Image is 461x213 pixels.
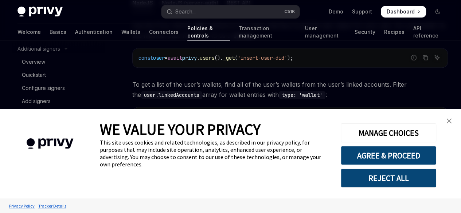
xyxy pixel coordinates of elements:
[12,55,105,68] a: Overview
[17,7,63,17] img: dark logo
[381,6,426,17] a: Dashboard
[305,23,345,41] a: User management
[284,9,295,15] span: Ctrl K
[341,146,436,165] button: AGREE & PROCEED
[175,7,196,16] div: Search...
[100,139,330,168] div: This site uses cookies and related technologies, as described in our privacy policy, for purposes...
[187,23,230,41] a: Policies & controls
[387,8,415,15] span: Dashboard
[138,55,153,61] span: const
[200,55,214,61] span: users
[149,23,179,41] a: Connectors
[22,71,46,79] div: Quickstart
[121,23,140,41] a: Wallets
[352,8,372,15] a: Support
[7,200,36,212] a: Privacy Policy
[432,6,444,17] button: Toggle dark mode
[329,8,343,15] a: Demo
[442,114,456,128] a: close banner
[22,84,65,92] div: Configure signers
[223,55,235,61] span: _get
[132,79,448,100] span: To get a list of the user’s wallets, find all of the user’s wallets from the user’s linked accoun...
[168,55,182,61] span: await
[432,53,442,62] button: Ask AI
[36,200,68,212] a: Tracker Details
[22,58,45,66] div: Overview
[421,53,430,62] button: Copy the contents from the code block
[50,23,66,41] a: Basics
[12,108,105,121] a: Remove signers
[165,55,168,61] span: =
[100,120,261,139] span: WE VALUE YOUR PRIVACY
[413,23,444,41] a: API reference
[214,55,223,61] span: ().
[182,55,197,61] span: privy
[22,97,51,106] div: Add signers
[75,23,113,41] a: Authentication
[355,23,375,41] a: Security
[153,55,165,61] span: user
[11,128,89,159] img: company logo
[12,68,105,82] a: Quickstart
[341,123,436,142] button: MANAGE CHOICES
[161,5,300,18] button: Open search
[341,169,436,188] button: REJECT ALL
[141,91,202,99] code: user.linkedAccounts
[279,91,325,99] code: type: 'wallet'
[17,23,41,41] a: Welcome
[409,53,418,62] button: Report incorrect code
[235,55,238,61] span: (
[12,82,105,95] a: Configure signers
[12,95,105,108] a: Add signers
[239,23,296,41] a: Transaction management
[287,55,293,61] span: );
[446,118,452,123] img: close banner
[384,23,405,41] a: Recipes
[238,55,287,61] span: 'insert-user-did'
[197,55,200,61] span: .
